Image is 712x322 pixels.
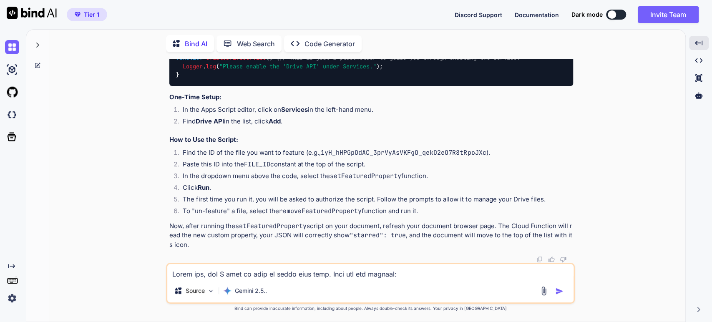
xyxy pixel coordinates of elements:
strong: How to Use the Script: [169,136,238,143]
li: In the Apps Script editor, click on in the left-hand menu. [176,105,573,117]
img: Pick Models [207,287,214,294]
img: settings [5,291,19,305]
span: Discord Support [455,11,502,18]
img: premium [75,12,81,17]
strong: One-Time Setup: [169,93,221,101]
button: premiumTier 1 [67,8,107,21]
p: Source [186,287,205,295]
img: icon [555,287,564,295]
span: function [176,54,203,62]
img: Bind AI [7,7,57,19]
span: Tier 1 [84,10,99,19]
img: darkCloudIdeIcon [5,108,19,122]
span: Logger [183,63,203,70]
span: // This is just a placeholder to guide you through enabling the service. [279,54,520,62]
img: dislike [560,256,566,263]
strong: Add [269,117,281,125]
p: Bind AI [185,39,207,49]
p: Web Search [237,39,275,49]
span: Dark mode [571,10,603,19]
span: log [206,63,216,70]
img: Gemini 2.5 Pro [223,287,231,295]
button: Invite Team [638,6,699,23]
button: Documentation [515,10,559,19]
code: 1yH_hHPGpOdAC_3prVyAsVKFgO_qekO2eO7R8tRpoJXc [321,148,486,157]
img: chat [5,40,19,54]
strong: Drive API [196,117,224,125]
img: attachment [539,286,548,296]
li: To "un-feature" a file, select the function and run it. [176,206,573,218]
li: Click . [176,183,573,195]
li: The first time you run it, you will be asked to authorize the script. Follow the prompts to allow... [176,195,573,206]
li: Find in the list, click . [176,117,573,128]
strong: Run [198,184,209,191]
code: "starred": true [350,231,406,239]
strong: Services [281,106,308,113]
code: FILE_ID [244,160,270,169]
code: setFeaturedProperty [235,222,307,230]
img: githubLight [5,85,19,99]
img: ai-studio [5,63,19,77]
code: removeFeaturedProperty [279,207,362,215]
p: Bind can provide inaccurate information, including about people. Always double-check its answers.... [166,305,575,312]
span: enableDriveService [206,54,266,62]
img: copy [536,256,543,263]
p: Code Generator [304,39,355,49]
img: like [548,256,555,263]
li: Paste this ID into the constant at the top of the script. [176,160,573,171]
span: "Please enable the 'Drive API' under Services." [219,63,376,70]
li: Find the ID of the file you want to feature (e.g., ). [176,148,573,160]
p: Gemini 2.5.. [235,287,267,295]
button: Discord Support [455,10,502,19]
span: Documentation [515,11,559,18]
code: setFeaturedProperty [330,172,401,180]
li: In the dropdown menu above the code, select the function. [176,171,573,183]
p: Now, after running the script on your document, refresh your document browser page. The Cloud Fun... [169,221,573,250]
